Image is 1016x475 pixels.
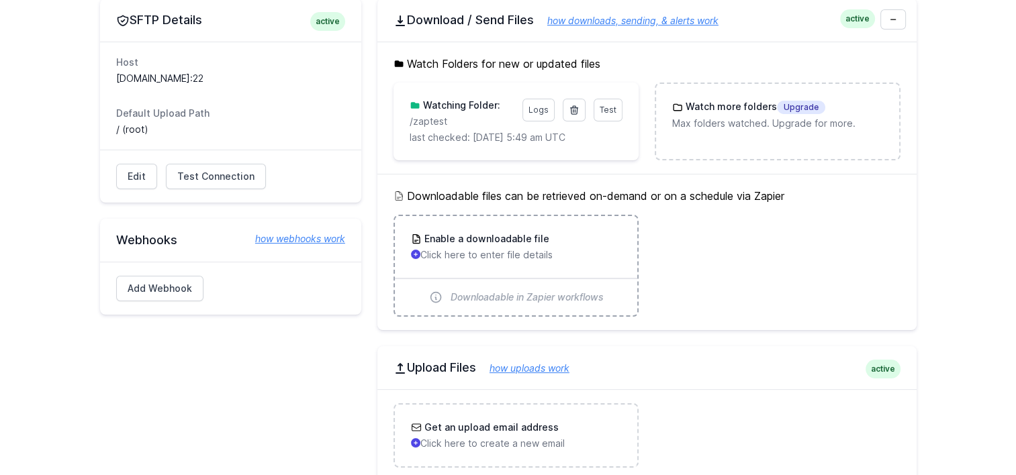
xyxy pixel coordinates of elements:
p: Click here to create a new email [411,437,621,450]
h2: Webhooks [116,232,345,248]
a: Test [594,99,622,121]
h3: Enable a downloadable file [422,232,549,246]
h3: Get an upload email address [422,421,559,434]
span: active [310,12,345,31]
dd: [DOMAIN_NAME]:22 [116,72,345,85]
span: Test [600,105,616,115]
a: Edit [116,164,157,189]
span: active [840,9,875,28]
a: Get an upload email address Click here to create a new email [395,405,637,466]
a: Watch more foldersUpgrade Max folders watched. Upgrade for more. [656,84,898,146]
h2: SFTP Details [116,12,345,28]
dt: Default Upload Path [116,107,345,120]
a: how uploads work [476,362,569,374]
dt: Host [116,56,345,69]
h5: Downloadable files can be retrieved on-demand or on a schedule via Zapier [394,188,900,204]
p: Max folders watched. Upgrade for more. [672,117,882,130]
dd: / (root) [116,123,345,136]
a: Test Connection [166,164,266,189]
h3: Watch more folders [683,100,825,114]
h2: Upload Files [394,360,900,376]
span: Upgrade [777,101,825,114]
h3: Watching Folder: [420,99,500,112]
p: last checked: [DATE] 5:49 am UTC [410,131,622,144]
p: Click here to enter file details [411,248,621,262]
a: Logs [522,99,555,121]
span: active [866,360,900,378]
a: how webhooks work [242,232,345,246]
a: Enable a downloadable file Click here to enter file details Downloadable in Zapier workflows [395,216,637,315]
a: Add Webhook [116,276,203,301]
a: how downloads, sending, & alerts work [534,15,719,26]
h5: Watch Folders for new or updated files [394,56,900,72]
span: Downloadable in Zapier workflows [451,291,604,304]
p: zaptest [410,115,514,128]
span: Test Connection [177,170,255,183]
h2: Download / Send Files [394,12,900,28]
